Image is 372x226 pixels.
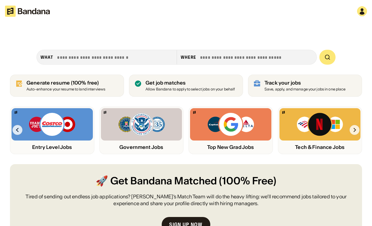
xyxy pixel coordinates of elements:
div: Where [181,54,197,60]
div: what [41,54,53,60]
span: (100% Free) [219,174,276,188]
div: Top New Grad Jobs [190,144,271,150]
a: Bandana logoTrader Joe’s, Costco, Target logosEntry Level Jobs [10,107,94,154]
a: Bandana logoCapital One, Google, Delta logosTop New Grad Jobs [188,107,273,154]
a: Generate resume (100% free)Auto-enhance your resume to land interviews [10,75,124,97]
a: Track your jobs Save, apply, and manage your jobs in one place [248,75,362,97]
div: Tech & Finance Jobs [279,144,361,150]
div: Get job matches [145,80,235,86]
div: Government Jobs [101,144,182,150]
img: Capital One, Google, Delta logos [207,112,254,137]
img: Bandana logo [282,111,285,114]
div: Tired of sending out endless job applications? [PERSON_NAME]’s Match Team will do the heavy lifti... [25,193,347,207]
div: Allow Bandana to apply to select jobs on your behalf [145,87,235,91]
img: Bandana logo [104,111,106,114]
a: Get job matches Allow Bandana to apply to select jobs on your behalf [129,75,243,97]
img: Bandana logo [193,111,196,114]
div: Generate resume [26,80,105,86]
img: Bandana logotype [5,6,50,17]
img: Bandana logo [15,111,17,114]
div: Track your jobs [265,80,346,86]
img: FBI, DHS, MWRD logos [118,112,165,137]
img: Trader Joe’s, Costco, Target logos [28,112,76,137]
span: (100% free) [71,80,99,86]
div: Entry Level Jobs [12,144,93,150]
img: Bank of America, Netflix, Microsoft logos [296,112,343,137]
div: Auto-enhance your resume to land interviews [26,87,105,91]
span: 🚀 Get Bandana Matched [96,174,217,188]
img: Left Arrow [12,125,22,135]
a: Bandana logoFBI, DHS, MWRD logosGovernment Jobs [99,107,184,154]
div: Save, apply, and manage your jobs in one place [265,87,346,91]
img: Right Arrow [350,125,360,135]
a: Bandana logoBank of America, Netflix, Microsoft logosTech & Finance Jobs [278,107,362,154]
